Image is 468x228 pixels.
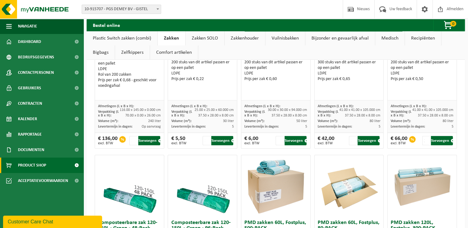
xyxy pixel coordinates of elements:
div: LDPE [244,71,307,76]
div: LDPE [391,71,453,76]
div: Prijs per zak € 0,65 [318,76,380,82]
a: Vuilnisbakken [265,31,305,45]
h2: Bestel online [87,19,126,31]
span: Verpakking (L x B x H): [98,110,119,117]
span: Contactpersonen [18,65,54,80]
span: 41.00 x 41.00 x 105.000 cm [339,108,380,112]
a: Recipiënten [405,31,441,45]
span: 10-915707 - PGS DEMEY BV - GISTEL [82,5,161,14]
span: 25.00 x 25.00 x 60.000 cm [195,108,234,112]
div: Prijs per zak € 0,50 [391,76,453,82]
span: excl. BTW [391,141,407,145]
span: Dashboard [18,34,41,49]
a: Bijzonder en gevaarlijk afval [305,31,375,45]
span: Volume (m³): [318,119,338,123]
span: Bedrijfsgegevens [18,49,54,65]
span: 70.00 x 0.00 x 26.00 cm [125,114,161,117]
button: Toevoegen [431,136,453,145]
span: Rapportage [18,127,42,142]
div: 200 stuks van dit artikel passen er op een pallet [244,60,307,82]
span: 37.50 x 28.00 x 8.00 cm [272,114,307,117]
a: Comfort artikelen [150,45,198,60]
button: 0 [433,19,464,31]
span: Documenten [18,142,44,158]
div: 300 stuks van dit artikel passen er op een pallet [318,60,380,82]
img: 01-001045 [98,155,160,217]
span: Verpakking (L x B x H): [318,110,338,117]
div: LDPE [171,71,234,76]
a: Zakken SOLO [186,31,224,45]
span: Acceptatievoorwaarden [18,173,68,188]
div: € 66,00 [391,136,407,145]
img: 01-000497 [391,155,453,217]
span: 30 liter [223,119,234,123]
div: Prijs per zak € 0,60 [244,76,307,82]
span: 41.00 x 41.00 x 105.000 cm [412,108,453,112]
a: Zakken [158,31,185,45]
span: Levertermijn in dagen: [318,125,352,129]
span: Gebruikers [18,80,41,96]
span: 5 [305,125,307,129]
span: Volume (m³): [98,119,118,123]
div: € 5,50 [171,136,186,145]
span: 37.50 x 28.00 x 8.00 cm [345,114,380,117]
span: Volume (m³): [244,119,264,123]
div: € 136,00 [98,136,118,145]
span: 30.00 x 30.00 x 94.000 cm [268,108,307,112]
span: Volume (m³): [391,119,411,123]
div: LDPE [318,71,380,76]
span: Verpakking (L x B x H): [391,110,411,117]
img: 01-000492 [318,155,380,217]
span: 37.50 x 28.00 x 8.00 cm [198,114,234,117]
input: 1 [422,136,430,145]
span: 5 [452,125,453,129]
span: Levertermijn in dagen: [244,125,279,129]
span: Afmetingen (L x B x H): [98,104,134,108]
a: Zelfkippers [115,45,150,60]
span: excl. BTW [318,141,334,145]
span: 5 [378,125,380,129]
div: € 6,00 [244,136,260,145]
div: 18 stuks van dit artikel passen er op een pallet [98,55,161,89]
div: 200 stuks van dit artikel passen er op een pallet [171,60,234,82]
div: LDPE [98,66,161,72]
span: 37.50 x 28.00 x 8.00 cm [418,114,453,117]
span: Afmetingen (L x B x H): [171,104,207,108]
span: 240 liter [148,119,161,123]
span: excl. BTW [171,141,186,145]
input: 1 [129,136,137,145]
a: Zakkenhouder [225,31,265,45]
span: Op aanvraag [142,125,161,129]
span: Levertermijn in dagen: [171,125,205,129]
input: 1 [203,136,211,145]
div: 200 stuks van dit artikel passen er op een pallet [391,60,453,82]
span: Contracten [18,96,42,111]
span: excl. BTW [98,141,118,145]
img: 01-000686 [172,155,234,217]
span: Afmetingen (L x B x H): [318,104,354,108]
div: Prijs per zak € 0,22 [171,76,234,82]
a: Medisch [375,31,405,45]
span: excl. BTW [244,141,260,145]
span: Levertermijn in dagen: [98,125,132,129]
iframe: chat widget [3,214,103,228]
span: 50 liter [296,119,307,123]
button: Toevoegen [358,136,380,145]
span: 80 liter [369,119,380,123]
span: 0 [450,21,456,27]
span: 5 [232,125,234,129]
span: Levertermijn in dagen: [391,125,425,129]
a: Bigbags [87,45,115,60]
button: Toevoegen [211,136,233,145]
span: Volume (m³): [171,119,191,123]
span: 80 liter [443,119,453,123]
a: Plastic Switch zakken (combi) [87,31,157,45]
img: 01-000493 [245,155,307,217]
span: Product Shop [18,158,46,173]
span: Navigatie [18,19,37,34]
div: Prijs per zak € 0,68 - geschikt voor voedingafval [98,78,161,89]
span: Afmetingen (L x B x H): [391,104,427,108]
div: € 42,00 [318,136,334,145]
